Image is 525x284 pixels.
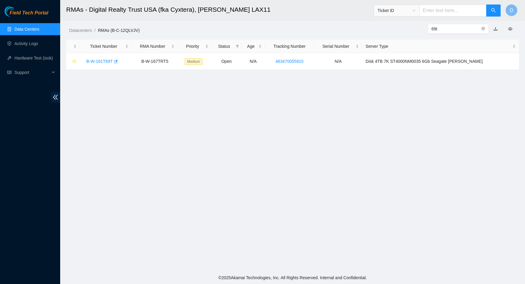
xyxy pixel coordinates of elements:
[419,5,486,17] input: Enter text here...
[362,53,519,70] td: Disk 4TB 7K ST4000NM0035 6Gb Seagate [PERSON_NAME]
[215,43,233,50] span: Status
[51,92,60,103] span: double-left
[275,59,303,64] a: 463470055915
[236,44,239,48] span: filter
[98,28,140,33] a: RMAs (B-C-12QLVJV)
[431,26,480,32] input: Search
[60,271,525,284] footer: © 2025 Akamai Technologies, Inc. All Rights Reserved. Internal and Confidential.
[14,41,38,46] a: Activity Logs
[132,53,178,70] td: B-W-167TRT5
[86,59,113,64] a: B-W-161T69T
[5,6,30,17] img: Akamai Technologies
[212,53,241,70] td: Open
[481,27,485,30] span: close-circle
[493,26,498,31] a: download
[10,10,48,16] span: Field Tech Portal
[14,56,53,60] a: Hardware Test (isok)
[94,28,95,33] span: /
[234,42,240,51] span: filter
[241,53,265,70] td: N/A
[7,70,11,75] span: read
[489,24,502,34] button: download
[378,6,415,15] span: Ticket ID
[69,56,77,66] button: star
[491,8,496,14] span: search
[265,40,314,53] th: Tracking Number
[69,28,92,33] a: Datacenters
[5,11,48,19] a: Akamai TechnologiesField Tech Portal
[14,66,50,78] span: Support
[510,7,513,14] span: D
[508,27,512,31] span: eye
[72,59,76,64] span: star
[481,26,485,32] span: close-circle
[486,5,501,17] button: search
[14,27,39,32] a: Data Centers
[314,53,362,70] td: N/A
[505,4,517,16] button: D
[185,58,202,65] span: Medium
